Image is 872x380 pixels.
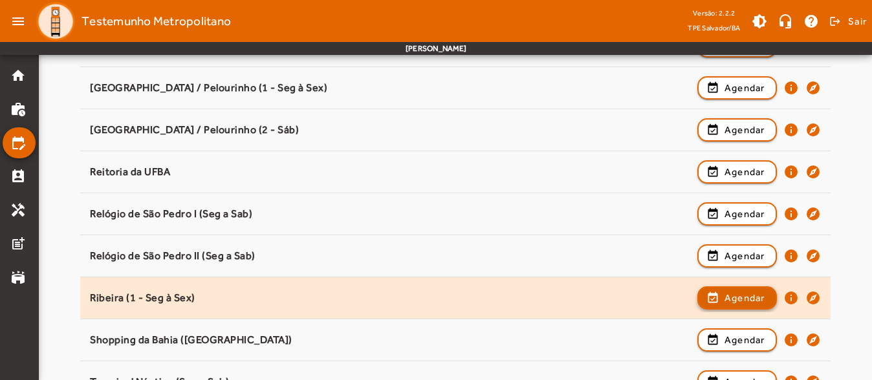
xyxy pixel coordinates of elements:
[805,164,821,180] mat-icon: explore
[697,202,777,226] button: Agendar
[90,207,690,221] div: Relógio de São Pedro I (Seg a Sab)
[697,244,777,268] button: Agendar
[90,165,690,179] div: Reitoria da UFBA
[90,249,690,263] div: Relógio de São Pedro II (Seg a Sab)
[10,202,26,218] mat-icon: handyman
[10,68,26,83] mat-icon: home
[697,118,777,142] button: Agendar
[783,248,799,264] mat-icon: info
[688,21,740,34] span: TPE Salvador/BA
[90,123,690,137] div: [GEOGRAPHIC_DATA] / Pelourinho (2 - Sáb)
[10,236,26,251] mat-icon: post_add
[805,122,821,138] mat-icon: explore
[725,332,765,348] span: Agendar
[805,332,821,348] mat-icon: explore
[848,11,867,32] span: Sair
[805,80,821,96] mat-icon: explore
[697,76,777,100] button: Agendar
[90,291,690,305] div: Ribeira (1 - Seg à Sex)
[783,80,799,96] mat-icon: info
[805,206,821,222] mat-icon: explore
[725,248,765,264] span: Agendar
[688,5,740,21] div: Versão: 2.2.2
[10,101,26,117] mat-icon: work_history
[725,290,765,306] span: Agendar
[31,2,231,41] a: Testemunho Metropolitano
[697,286,777,310] button: Agendar
[783,332,799,348] mat-icon: info
[36,2,75,41] img: Logo TPE
[697,160,777,184] button: Agendar
[82,11,231,32] span: Testemunho Metropolitano
[805,290,821,306] mat-icon: explore
[725,80,765,96] span: Agendar
[783,206,799,222] mat-icon: info
[10,269,26,285] mat-icon: stadium
[5,8,31,34] mat-icon: menu
[725,206,765,222] span: Agendar
[90,333,690,347] div: Shopping da Bahia ([GEOGRAPHIC_DATA])
[10,135,26,151] mat-icon: edit_calendar
[783,164,799,180] mat-icon: info
[10,169,26,184] mat-icon: perm_contact_calendar
[783,122,799,138] mat-icon: info
[725,164,765,180] span: Agendar
[827,12,867,31] button: Sair
[725,122,765,138] span: Agendar
[805,248,821,264] mat-icon: explore
[783,290,799,306] mat-icon: info
[697,328,777,352] button: Agendar
[90,81,690,95] div: [GEOGRAPHIC_DATA] / Pelourinho (1 - Seg à Sex)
